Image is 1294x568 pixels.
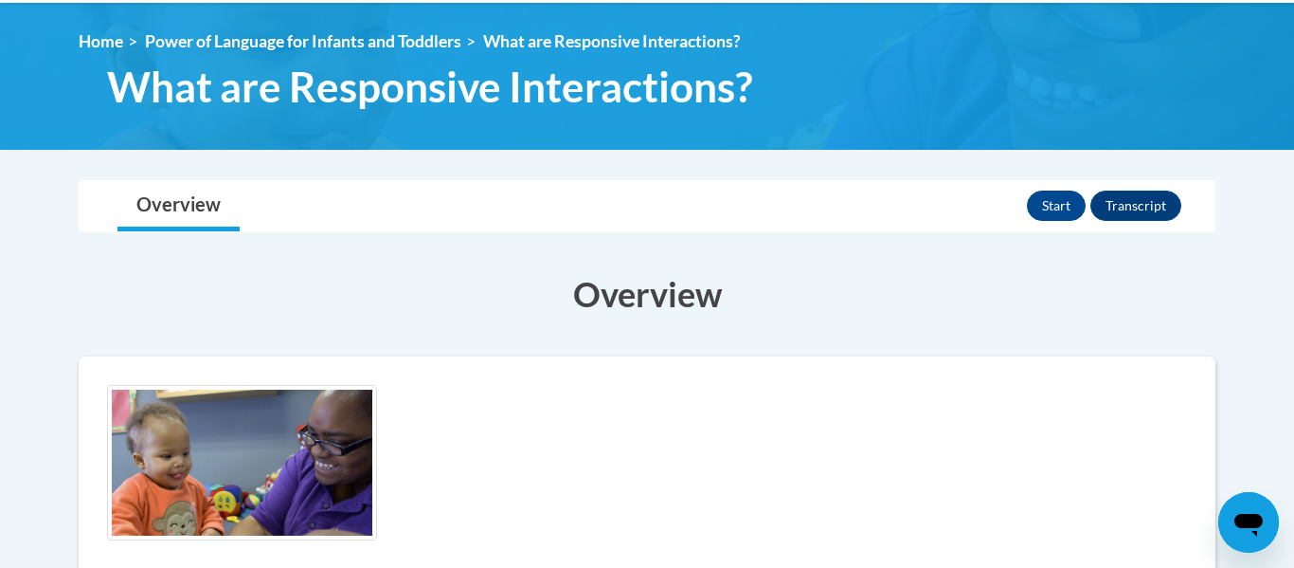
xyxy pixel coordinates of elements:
[1218,492,1279,553] iframe: Button to launch messaging window
[107,385,377,541] img: Course logo image
[107,62,753,112] span: What are Responsive Interactions?
[1090,191,1181,221] button: Transcript
[117,181,240,231] a: Overview
[79,270,1215,318] h3: Overview
[79,31,123,51] a: Home
[1027,191,1086,221] button: Start
[145,31,461,51] a: Power of Language for Infants and Toddlers
[483,31,740,51] span: What are Responsive Interactions?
